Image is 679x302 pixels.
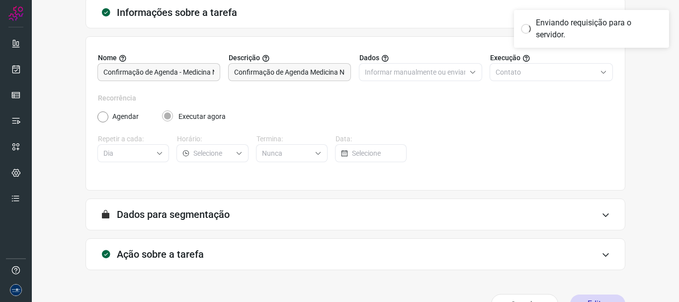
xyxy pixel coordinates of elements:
input: Selecione o tipo de envio [365,64,465,81]
label: Termina: [256,134,328,144]
span: Execução [490,53,520,63]
span: Dados [359,53,379,63]
img: d06bdf07e729e349525d8f0de7f5f473.png [10,284,22,296]
img: Logo [8,6,23,21]
input: Selecione [262,145,311,162]
input: Selecione o tipo de envio [496,64,596,81]
h3: Dados para segmentação [117,208,230,220]
label: Agendar [112,111,139,122]
div: Enviando requisição para o servidor. [536,17,662,41]
label: Data: [336,134,407,144]
input: Selecione [103,145,152,162]
h3: Informações sobre a tarefa [117,6,237,18]
input: Forneça uma breve descrição da sua tarefa. [234,64,345,81]
label: Executar agora [178,111,226,122]
label: Recorrência [98,93,613,103]
h3: Ação sobre a tarefa [117,248,204,260]
input: Selecione [193,145,231,162]
input: Digite o nome para a sua tarefa. [103,64,214,81]
input: Selecione [352,145,400,162]
span: Descrição [229,53,260,63]
label: Repetir a cada: [98,134,169,144]
label: Horário: [177,134,248,144]
span: Nome [98,53,117,63]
